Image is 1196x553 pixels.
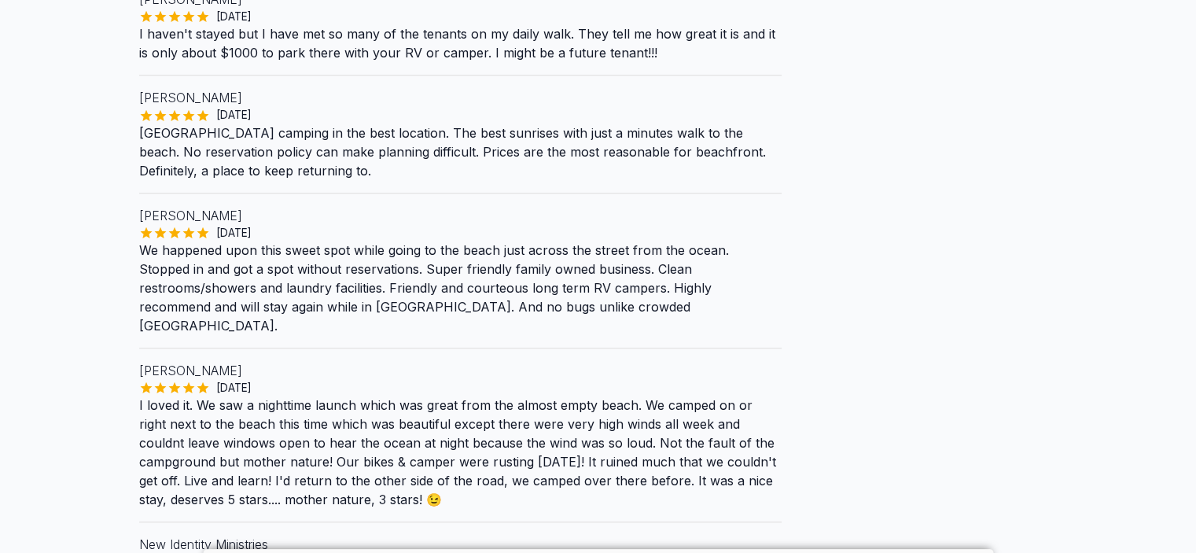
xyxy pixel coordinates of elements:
p: I haven't stayed but I have met so many of the tenants on my daily walk. They tell me how great i... [139,24,782,62]
p: [PERSON_NAME] [139,361,782,380]
p: [PERSON_NAME] [139,206,782,225]
span: [DATE] [210,225,258,241]
span: [DATE] [210,380,258,396]
p: We happened upon this sweet spot while going to the beach just across the street from the ocean. ... [139,241,782,335]
p: [GEOGRAPHIC_DATA] camping in the best location. The best sunrises with just a minutes walk to the... [139,124,782,180]
p: I loved it. We saw a nighttime launch which was great from the almost empty beach. We camped on o... [139,396,782,509]
p: [PERSON_NAME] [139,88,782,107]
span: [DATE] [210,107,258,123]
span: [DATE] [210,9,258,24]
